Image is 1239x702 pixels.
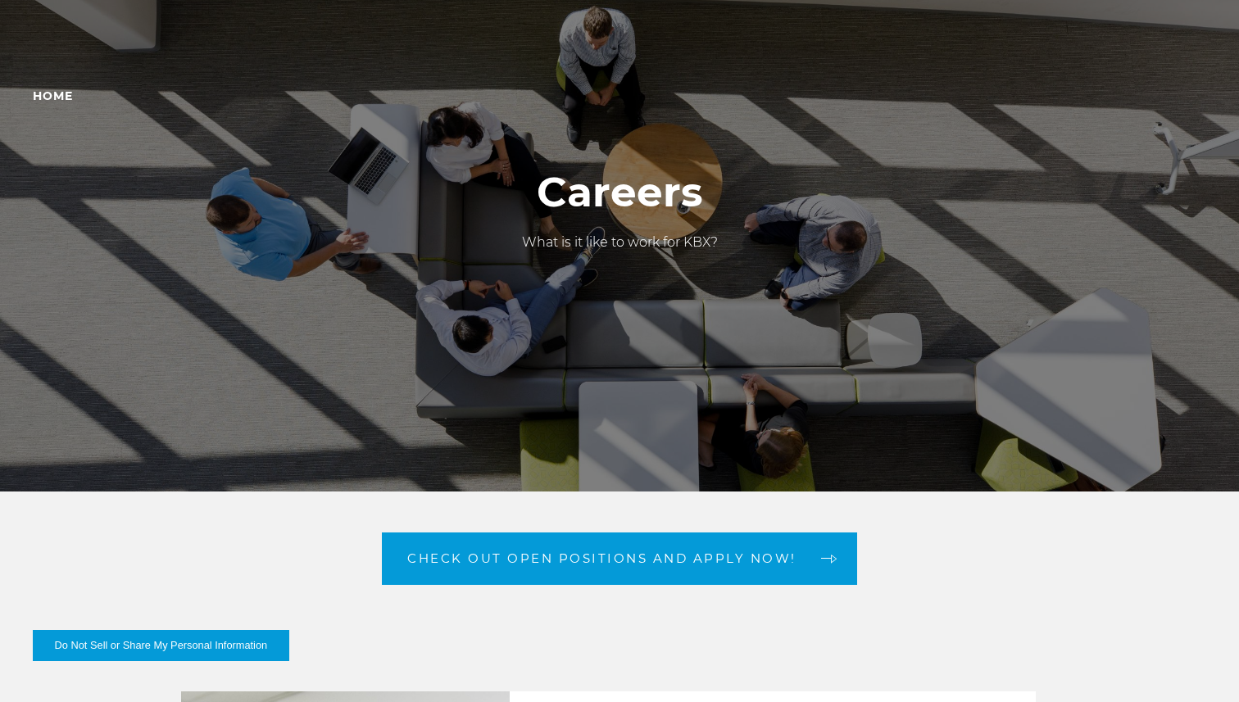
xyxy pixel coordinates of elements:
a: Home [33,88,73,103]
button: Do Not Sell or Share My Personal Information [33,630,289,661]
a: Check out open positions and apply now! arrow arrow [382,532,857,585]
h1: Careers [522,169,718,216]
p: What is it like to work for KBX? [522,233,718,252]
span: Check out open positions and apply now! [407,552,796,564]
